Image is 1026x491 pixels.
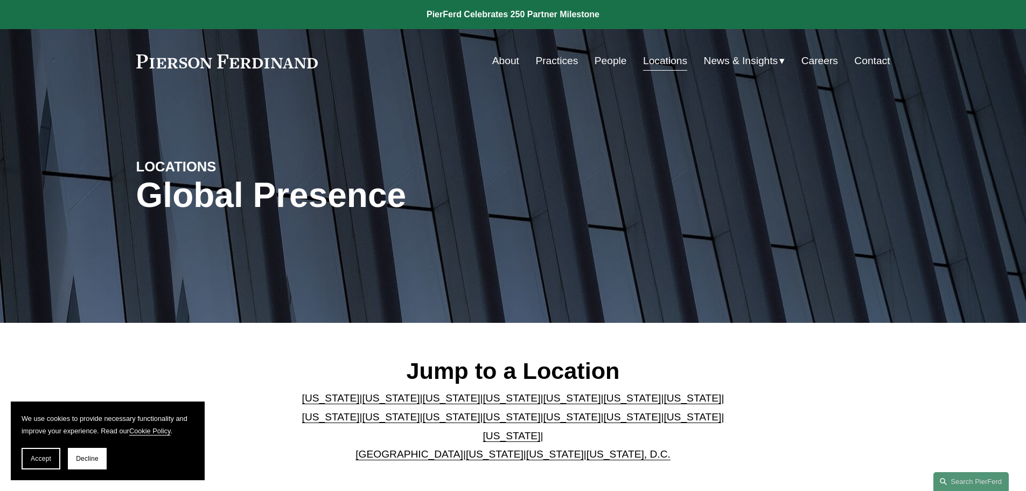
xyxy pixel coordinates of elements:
[362,392,420,404] a: [US_STATE]
[492,51,519,71] a: About
[664,392,721,404] a: [US_STATE]
[526,448,584,460] a: [US_STATE]
[664,411,721,423] a: [US_STATE]
[587,448,671,460] a: [US_STATE], D.C.
[423,411,480,423] a: [US_STATE]
[704,51,785,71] a: folder dropdown
[76,455,99,462] span: Decline
[643,51,687,71] a: Locations
[293,389,733,464] p: | | | | | | | | | | | | | | | | | |
[136,176,639,215] h1: Global Presence
[535,51,578,71] a: Practices
[595,51,627,71] a: People
[22,412,194,437] p: We use cookies to provide necessary functionality and improve your experience. Read our .
[129,427,171,435] a: Cookie Policy
[11,402,205,480] section: Cookie banner
[483,411,541,423] a: [US_STATE]
[293,357,733,385] h2: Jump to a Location
[466,448,524,460] a: [US_STATE]
[22,448,60,469] button: Accept
[302,411,360,423] a: [US_STATE]
[355,448,463,460] a: [GEOGRAPHIC_DATA]
[603,392,661,404] a: [US_STATE]
[302,392,360,404] a: [US_STATE]
[801,51,838,71] a: Careers
[68,448,107,469] button: Decline
[483,392,541,404] a: [US_STATE]
[483,430,541,441] a: [US_STATE]
[704,52,778,71] span: News & Insights
[543,411,601,423] a: [US_STATE]
[423,392,480,404] a: [US_STATE]
[362,411,420,423] a: [US_STATE]
[854,51,890,71] a: Contact
[136,158,325,175] h4: LOCATIONS
[603,411,661,423] a: [US_STATE]
[543,392,601,404] a: [US_STATE]
[31,455,51,462] span: Accept
[933,472,1009,491] a: Search this site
